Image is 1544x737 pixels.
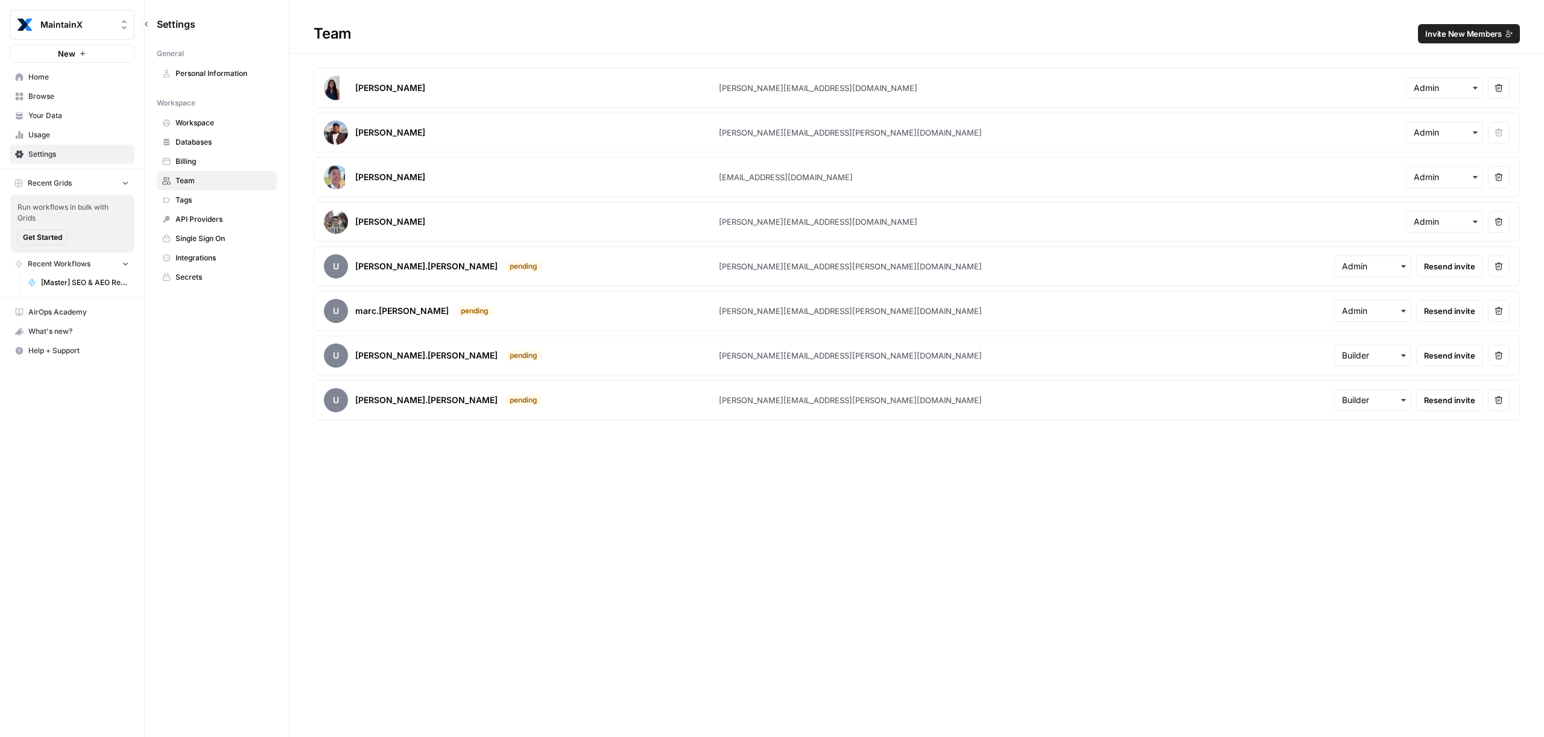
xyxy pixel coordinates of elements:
button: Resend invite [1416,300,1483,322]
span: Workspace [176,118,271,128]
span: Personal Information [176,68,271,79]
div: [PERSON_NAME][EMAIL_ADDRESS][DOMAIN_NAME] [719,216,917,228]
div: [PERSON_NAME][EMAIL_ADDRESS][PERSON_NAME][DOMAIN_NAME] [719,394,982,406]
button: Resend invite [1416,389,1483,411]
img: avatar [324,165,345,189]
a: Tags [157,190,277,210]
span: Tags [176,195,271,205]
span: Resend invite [1424,350,1475,362]
span: MaintainX [40,19,113,31]
span: [Master] SEO & AEO Refresh [41,277,129,288]
span: Run workflows in bulk with Grids [17,202,127,224]
span: Your Data [28,110,129,121]
span: Single Sign On [176,233,271,244]
a: API Providers [157,210,277,229]
img: MaintainX Logo [14,14,36,36]
span: u [324,254,348,278]
span: Get Started [23,232,62,243]
span: u [324,343,348,368]
a: AirOps Academy [10,303,134,322]
span: Resend invite [1424,260,1475,272]
input: Admin [1414,127,1475,139]
div: [PERSON_NAME][EMAIL_ADDRESS][DOMAIN_NAME] [719,82,917,94]
div: [PERSON_NAME].[PERSON_NAME] [355,350,498,362]
span: Resend invite [1424,394,1475,406]
input: Builder [1342,394,1403,406]
span: Team [176,175,271,186]
span: General [157,48,184,59]
input: Builder [1342,350,1403,362]
button: Recent Workflows [10,255,134,273]
div: marc.[PERSON_NAME] [355,305,449,317]
input: Admin [1414,171,1475,183]
div: [PERSON_NAME][EMAIL_ADDRESS][PERSON_NAME][DOMAIN_NAME] [719,127,982,139]
span: Settings [28,149,129,160]
input: Admin [1414,82,1475,94]
a: Browse [10,87,134,106]
img: avatar [324,210,348,234]
span: Integrations [176,252,271,263]
div: [PERSON_NAME].[PERSON_NAME] [355,394,498,406]
div: [PERSON_NAME] [355,82,425,94]
div: [PERSON_NAME] [355,216,425,228]
button: Resend invite [1416,256,1483,277]
a: Settings [10,145,134,164]
span: Usage [28,130,129,140]
button: Invite New Members [1418,24,1520,43]
a: Usage [10,125,134,145]
a: Personal Information [157,64,277,83]
span: Workspace [157,98,195,108]
span: Invite New Members [1425,28,1502,40]
button: Workspace: MaintainX [10,10,134,40]
span: New [58,48,75,60]
div: [PERSON_NAME][EMAIL_ADDRESS][PERSON_NAME][DOMAIN_NAME] [719,350,982,362]
span: API Providers [176,214,271,225]
a: Home [10,67,134,87]
button: Get Started [17,230,68,245]
a: [Master] SEO & AEO Refresh [22,273,134,292]
a: Team [157,171,277,190]
span: Recent Workflows [28,259,90,269]
div: [PERSON_NAME][EMAIL_ADDRESS][PERSON_NAME][DOMAIN_NAME] [719,305,982,317]
div: pending [456,306,493,316]
span: Home [28,72,129,83]
a: Integrations [157,248,277,268]
button: Recent Grids [10,174,134,192]
span: u [324,388,348,412]
span: Billing [176,156,271,167]
div: pending [505,261,542,272]
a: Billing [157,152,277,171]
div: [PERSON_NAME] [355,171,425,183]
div: pending [505,395,542,406]
a: Workspace [157,113,277,133]
span: AirOps Academy [28,307,129,318]
input: Admin [1414,216,1475,228]
a: Your Data [10,106,134,125]
button: Help + Support [10,341,134,360]
div: What's new? [10,322,134,340]
button: Resend invite [1416,345,1483,366]
button: New [10,45,134,63]
div: [PERSON_NAME] [355,127,425,139]
div: [PERSON_NAME].[PERSON_NAME] [355,260,498,272]
div: pending [505,350,542,361]
span: Help + Support [28,345,129,356]
a: Secrets [157,268,277,287]
a: Single Sign On [157,229,277,248]
span: Recent Grids [28,178,72,189]
span: Secrets [176,272,271,283]
img: avatar [324,76,340,100]
span: Databases [176,137,271,148]
div: [EMAIL_ADDRESS][DOMAIN_NAME] [719,171,853,183]
input: Admin [1342,305,1403,317]
input: Admin [1342,260,1403,272]
span: Resend invite [1424,305,1475,317]
span: Settings [157,17,195,31]
a: Databases [157,133,277,152]
button: What's new? [10,322,134,341]
span: Browse [28,91,129,102]
span: u [324,299,348,323]
img: avatar [324,121,348,145]
div: [PERSON_NAME][EMAIL_ADDRESS][PERSON_NAME][DOMAIN_NAME] [719,260,982,272]
div: Team [289,24,1544,43]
